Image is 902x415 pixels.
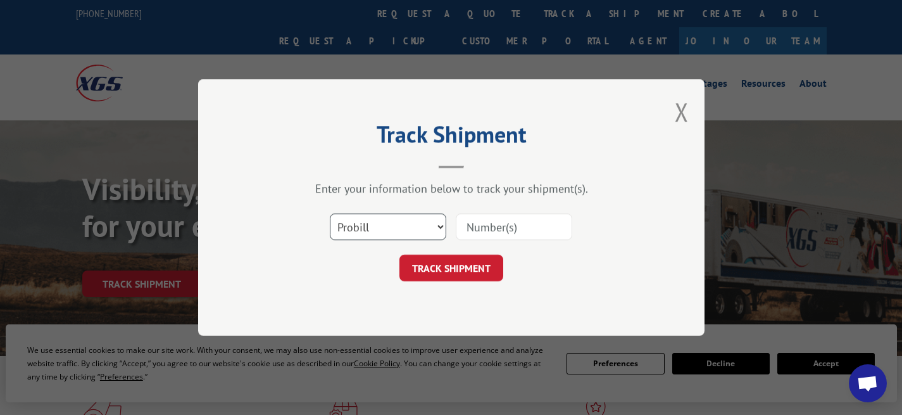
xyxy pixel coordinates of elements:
[675,95,689,129] button: Close modal
[849,364,887,402] div: Open chat
[456,214,572,240] input: Number(s)
[261,125,641,150] h2: Track Shipment
[261,181,641,196] div: Enter your information below to track your shipment(s).
[399,255,503,281] button: TRACK SHIPMENT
